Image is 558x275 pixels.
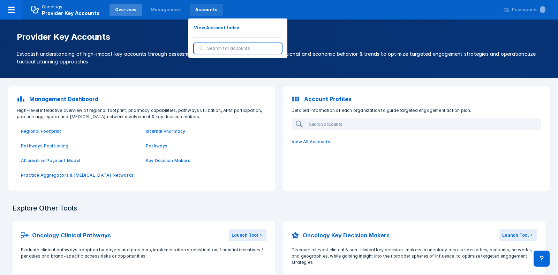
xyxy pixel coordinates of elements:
p: Management Dashboard [29,95,98,103]
p: High-level interactive overview of regional footprint, pharmacy capabilities, pathways utilizatio... [13,107,271,120]
a: Practice Aggregators & [MEDICAL_DATA] Networks [21,172,137,178]
p: Evaluate clinical pathways adoption by payers and providers, implementation sophistication, finan... [21,247,266,259]
a: Alternative Payment Model [21,158,137,164]
div: Launch Tool [502,232,529,238]
a: Key Decision Makers [146,158,262,164]
button: View Account Index [188,23,287,33]
div: Overview [115,7,137,13]
div: Powerpoint [512,7,545,13]
a: Account Profiles [287,91,545,107]
p: Detailed information of each organization to guide targeted engagement action plan. [287,107,545,114]
h2: Oncology Key Decision Makers [303,231,390,239]
div: Accounts [195,7,218,13]
div: Launch Tool [232,232,258,238]
h3: Explore Other Tools [8,199,81,217]
div: Contact Support [534,251,550,267]
p: View Account Index [194,25,240,31]
a: View All Accounts [287,135,545,149]
h1: Provider Key Accounts [17,32,541,42]
button: Launch Tool [499,229,537,241]
button: Launch Tool [229,229,266,241]
a: Management [145,4,187,16]
a: Management Dashboard [13,91,271,107]
a: Internal Pharmacy [146,128,262,135]
p: Oncology [42,4,63,10]
a: Accounts [190,4,223,16]
p: Establish understanding of high-impact key accounts through assessment of indication-specific cli... [17,50,541,66]
input: Search accounts [306,119,515,130]
h2: Oncology Clinical Pathways [32,231,111,239]
a: Overview [110,4,142,16]
p: Discover relevant clinical & non-clinical key decision-makers in oncology across specialties, acc... [292,247,537,266]
span: Provider Key Accounts [42,10,100,16]
div: Management [151,7,181,13]
a: Pathways Positioning [21,143,137,149]
a: Regional Footprint [21,128,137,135]
p: Account Profiles [304,95,352,103]
a: Pathways [146,143,262,149]
input: Search for accounts [207,45,278,52]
